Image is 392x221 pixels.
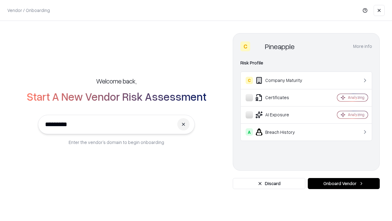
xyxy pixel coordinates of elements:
div: Certificates [246,94,319,101]
p: Enter the vendor’s domain to begin onboarding [69,139,164,145]
div: Analyzing [348,112,364,117]
div: Breach History [246,128,319,136]
div: A [246,128,253,136]
div: Analyzing [348,95,364,100]
div: C [240,41,250,51]
button: More info [353,41,372,52]
button: Discard [233,178,305,189]
div: Company Maturity [246,77,319,84]
div: AI Exposure [246,111,319,118]
img: Pineapple [253,41,262,51]
div: Pineapple [265,41,295,51]
h5: Welcome back, [96,77,137,85]
div: C [246,77,253,84]
h2: Start A New Vendor Risk Assessment [27,90,206,103]
button: Onboard Vendor [308,178,380,189]
div: Risk Profile [240,59,372,67]
p: Vendor / Onboarding [7,7,50,14]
